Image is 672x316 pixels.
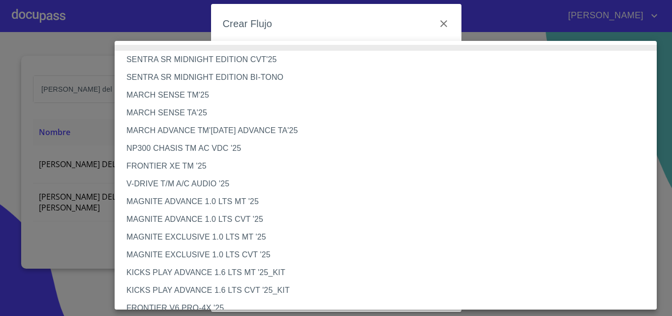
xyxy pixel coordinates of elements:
[115,246,664,264] li: MAGNITE EXCLUSIVE 1.0 LTS CVT '25
[115,264,664,281] li: KICKS PLAY ADVANCE 1.6 LTS MT '25_KIT
[115,86,664,104] li: MARCH SENSE TM'25
[115,157,664,175] li: FRONTIER XE TM '25
[115,140,664,157] li: NP300 CHASIS TM AC VDC '25
[115,193,664,211] li: MAGNITE ADVANCE 1.0 LTS MT '25
[115,175,664,193] li: V-DRIVE T/M A/C AUDIO '25
[115,122,664,140] li: MARCH ADVANCE TM'[DATE] ADVANCE TA'25
[115,228,664,246] li: MAGNITE EXCLUSIVE 1.0 LTS MT '25
[115,281,664,299] li: KICKS PLAY ADVANCE 1.6 LTS CVT '25_KIT
[115,211,664,228] li: MAGNITE ADVANCE 1.0 LTS CVT '25
[115,69,664,86] li: SENTRA SR MIDNIGHT EDITION BI-TONO
[115,51,664,69] li: SENTRA SR MIDNIGHT EDITION CVT'25
[115,104,664,122] li: MARCH SENSE TA'25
